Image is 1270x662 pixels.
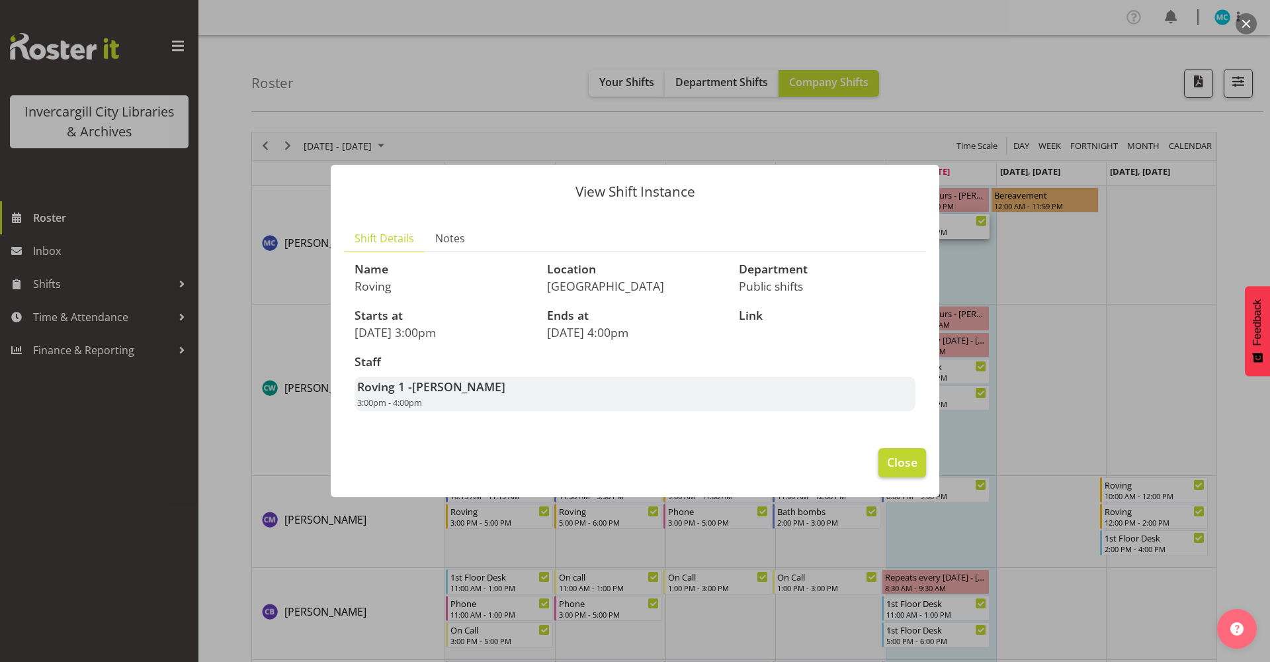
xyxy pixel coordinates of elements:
h3: Staff [355,355,915,369]
span: Close [887,453,917,471]
p: Roving [355,279,531,293]
h3: Department [739,263,915,276]
span: Notes [435,230,465,246]
strong: Roving 1 - [357,379,505,395]
p: [DATE] 4:00pm [547,325,724,340]
h3: Location [547,263,724,276]
p: [DATE] 3:00pm [355,325,531,340]
button: Feedback - Show survey [1245,286,1270,376]
span: [PERSON_NAME] [412,379,505,395]
button: Close [878,448,926,477]
h3: Ends at [547,309,724,322]
img: help-xxl-2.png [1230,622,1244,636]
p: View Shift Instance [344,185,926,199]
p: Public shifts [739,279,915,293]
span: 3:00pm - 4:00pm [357,397,422,408]
span: Feedback [1251,299,1263,346]
h3: Link [739,309,915,322]
span: Shift Details [355,230,414,246]
p: [GEOGRAPHIC_DATA] [547,279,724,293]
h3: Starts at [355,309,531,322]
h3: Name [355,263,531,276]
